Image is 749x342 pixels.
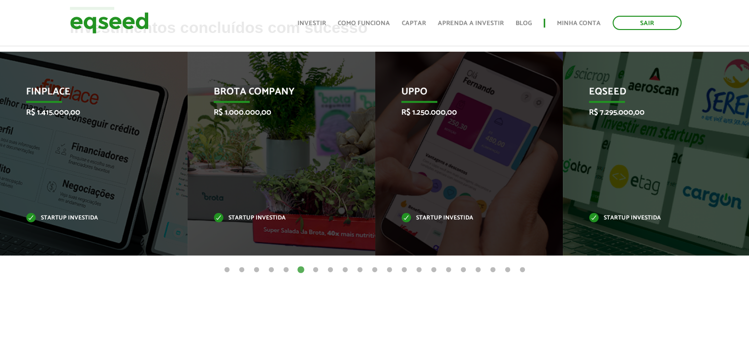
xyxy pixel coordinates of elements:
p: EqSeed [589,86,710,103]
p: R$ 1.250.000,00 [401,108,522,117]
button: 18 of 21 [473,265,483,275]
img: EqSeed [70,10,149,36]
button: 8 of 21 [326,265,335,275]
p: R$ 7.295.000,00 [589,108,710,117]
a: Blog [516,20,532,27]
p: Startup investida [589,216,710,221]
button: 13 of 21 [399,265,409,275]
button: 3 of 21 [252,265,261,275]
a: Investir [297,20,326,27]
a: Sair [613,16,682,30]
button: 15 of 21 [429,265,439,275]
button: 10 of 21 [355,265,365,275]
button: 20 of 21 [503,265,513,275]
button: 7 of 21 [311,265,321,275]
button: 9 of 21 [340,265,350,275]
a: Captar [402,20,426,27]
p: Startup investida [214,216,335,221]
a: Como funciona [338,20,390,27]
button: 6 of 21 [296,265,306,275]
button: 17 of 21 [458,265,468,275]
p: Finplace [26,86,147,103]
button: 19 of 21 [488,265,498,275]
p: Brota Company [214,86,335,103]
button: 2 of 21 [237,265,247,275]
button: 16 of 21 [444,265,454,275]
button: 4 of 21 [266,265,276,275]
button: 11 of 21 [370,265,380,275]
button: 1 of 21 [222,265,232,275]
button: 21 of 21 [518,265,527,275]
p: R$ 1.415.000,00 [26,108,147,117]
p: Startup investida [26,216,147,221]
button: 12 of 21 [385,265,394,275]
button: 14 of 21 [414,265,424,275]
a: Aprenda a investir [438,20,504,27]
p: Startup investida [401,216,522,221]
a: Minha conta [557,20,601,27]
button: 5 of 21 [281,265,291,275]
p: R$ 1.000.000,00 [214,108,335,117]
p: Uppo [401,86,522,103]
